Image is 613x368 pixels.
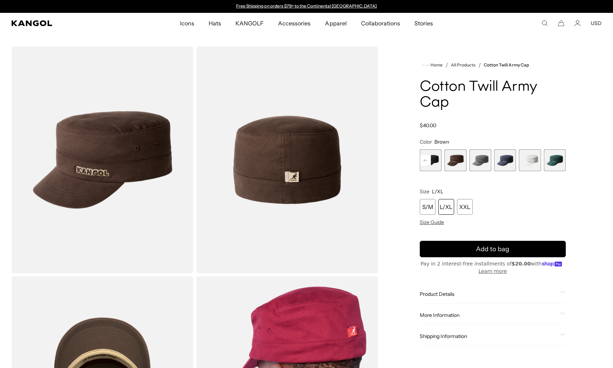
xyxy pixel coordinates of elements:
div: 1 of 2 [233,4,380,9]
label: Brown [444,149,466,171]
h1: Cotton Twill Army Cap [420,79,566,111]
div: 6 of 9 [469,149,491,171]
summary: Search here [541,20,548,26]
a: Free Shipping on orders $79+ to the Continental [GEOGRAPHIC_DATA] [236,3,377,9]
div: 4 of 9 [420,149,442,171]
a: All Products [451,63,476,68]
span: Add to bag [476,244,509,254]
span: Shipping Information [420,333,557,339]
a: Icons [173,13,201,34]
label: White [519,149,541,171]
span: L/XL [432,188,443,195]
li: / [476,61,481,69]
a: Hats [201,13,228,34]
button: USD [591,20,602,26]
a: Stories [407,13,440,34]
a: Cotton Twill Army Cap [484,63,529,68]
a: KANGOLF [228,13,271,34]
div: L/XL [438,199,454,215]
span: More Information [420,312,557,318]
div: 7 of 9 [494,149,516,171]
span: Size [420,188,429,195]
a: Home [423,62,443,68]
span: KANGOLF [235,13,264,34]
slideshow-component: Announcement bar [233,4,380,9]
div: 9 of 9 [544,149,566,171]
span: Product Details [420,291,557,297]
span: Brown [434,139,449,145]
span: Size Guide [420,219,444,225]
span: Accessories [278,13,311,34]
span: Home [429,63,443,68]
img: color-brown [11,46,193,273]
a: Apparel [318,13,354,34]
img: color-brown [196,46,378,273]
a: Kangol [11,20,119,26]
span: Apparel [325,13,346,34]
span: Collaborations [361,13,400,34]
a: Collaborations [354,13,407,34]
span: Stories [414,13,433,34]
span: Icons [180,13,194,34]
label: Grey [469,149,491,171]
a: Accessories [271,13,318,34]
div: XXL [457,199,473,215]
button: Cart [558,20,564,26]
label: Black [420,149,442,171]
label: Pine [544,149,566,171]
div: 5 of 9 [444,149,466,171]
div: 8 of 9 [519,149,541,171]
span: $40.00 [420,122,436,129]
div: S/M [420,199,436,215]
span: Hats [209,13,221,34]
li: / [443,61,448,69]
nav: breadcrumbs [420,61,566,69]
a: Account [574,20,581,26]
label: Navy [494,149,516,171]
span: Color [420,139,432,145]
div: Announcement [233,4,380,9]
button: Add to bag [420,241,566,257]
